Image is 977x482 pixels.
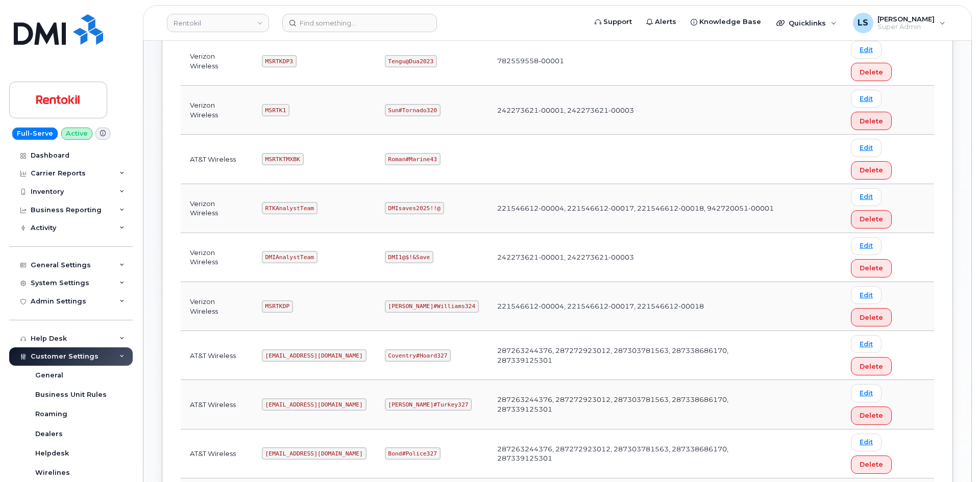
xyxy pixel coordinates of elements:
[769,13,844,33] div: Quicklinks
[181,282,253,331] td: Verizon Wireless
[262,153,304,165] code: MSRTKTMXBK
[860,362,883,371] span: Delete
[851,434,882,451] a: Edit
[181,37,253,86] td: Verizon Wireless
[262,251,317,263] code: DMIAnalystTeam
[385,251,433,263] code: DMI1@$!&Save
[488,86,785,135] td: 242273621-00001, 242273621-00003
[488,37,785,86] td: 782559558-00001
[851,90,882,108] a: Edit
[933,438,969,474] iframe: Messenger Launcher
[851,41,882,59] a: Edit
[877,23,935,31] span: Super Admin
[851,357,892,375] button: Delete
[851,286,882,304] a: Edit
[639,12,683,32] a: Alerts
[385,300,479,313] code: [PERSON_NAME]#Williams324
[385,153,441,165] code: Roman#Marine43
[262,398,367,411] code: [EMAIL_ADDRESS][DOMAIN_NAME]
[385,349,451,362] code: Coventry#Hoard327
[858,17,868,29] span: LS
[860,460,883,469] span: Delete
[851,407,892,425] button: Delete
[262,104,289,116] code: MSRTK1
[282,14,437,32] input: Find something...
[488,429,785,478] td: 287263244376, 287272923012, 287303781563, 287338686170, 287339125301
[860,67,883,77] span: Delete
[655,17,676,27] span: Alerts
[181,86,253,135] td: Verizon Wireless
[683,12,768,32] a: Knowledge Base
[860,411,883,420] span: Delete
[699,17,761,27] span: Knowledge Base
[860,214,883,224] span: Delete
[181,135,253,184] td: AT&T Wireless
[385,55,437,67] code: Tengu@Dua2023
[860,116,883,126] span: Delete
[167,14,269,32] a: Rentokil
[181,380,253,429] td: AT&T Wireless
[851,210,892,229] button: Delete
[851,63,892,81] button: Delete
[262,349,367,362] code: [EMAIL_ADDRESS][DOMAIN_NAME]
[860,313,883,322] span: Delete
[846,13,952,33] div: Luke Schroeder
[488,233,785,282] td: 242273621-00001, 242273621-00003
[851,384,882,402] a: Edit
[851,335,882,353] a: Edit
[851,139,882,157] a: Edit
[851,112,892,130] button: Delete
[181,429,253,478] td: AT&T Wireless
[181,184,253,233] td: Verizon Wireless
[262,300,293,313] code: MSRTKDP
[851,455,892,474] button: Delete
[851,161,892,180] button: Delete
[262,55,297,67] code: MSRTKDP3
[851,259,892,277] button: Delete
[181,233,253,282] td: Verizon Wireless
[860,263,883,273] span: Delete
[262,447,367,460] code: [EMAIL_ADDRESS][DOMAIN_NAME]
[860,165,883,175] span: Delete
[385,398,472,411] code: [PERSON_NAME]#Turkey327
[181,331,253,380] td: AT&T Wireless
[488,380,785,429] td: 287263244376, 287272923012, 287303781563, 287338686170, 287339125301
[588,12,639,32] a: Support
[851,237,882,255] a: Edit
[488,184,785,233] td: 221546612-00004, 221546612-00017, 221546612-00018, 942720051-00001
[851,188,882,206] a: Edit
[789,19,826,27] span: Quicklinks
[851,308,892,326] button: Delete
[488,282,785,331] td: 221546612-00004, 221546612-00017, 221546612-00018
[877,15,935,23] span: [PERSON_NAME]
[603,17,632,27] span: Support
[385,447,441,460] code: Bond#Police327
[385,104,441,116] code: Sun#Tornado320
[262,202,317,214] code: RTKAnalystTeam
[385,202,444,214] code: DMIsaves2025!!@
[488,331,785,380] td: 287263244376, 287272923012, 287303781563, 287338686170, 287339125301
